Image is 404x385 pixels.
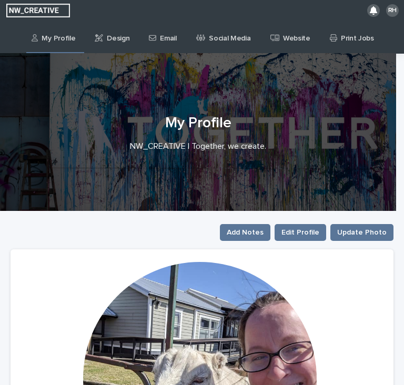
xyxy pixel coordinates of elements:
a: Email [148,21,181,54]
img: EUIbKjtiSNGbmbK7PdmN [6,4,70,17]
a: My Profile [31,21,80,52]
span: Edit Profile [281,227,319,238]
p: Email [160,21,176,43]
a: Website [269,21,315,54]
button: Update Photo [330,224,393,241]
button: Edit Profile [275,224,326,241]
p: NW_CREATIVE | Together, we create. [11,141,386,151]
p: My Profile [42,21,75,43]
button: Add Notes [220,224,270,241]
p: Design [107,21,129,43]
p: Print Jobs [341,21,374,43]
a: Social Media [195,21,256,54]
span: Add Notes [227,227,264,238]
p: Website [283,21,310,43]
div: RH [386,4,399,17]
span: Update Photo [337,227,387,238]
a: Print Jobs [329,21,379,54]
h1: My Profile [11,114,386,133]
p: Social Media [209,21,250,43]
a: Design [94,21,134,54]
